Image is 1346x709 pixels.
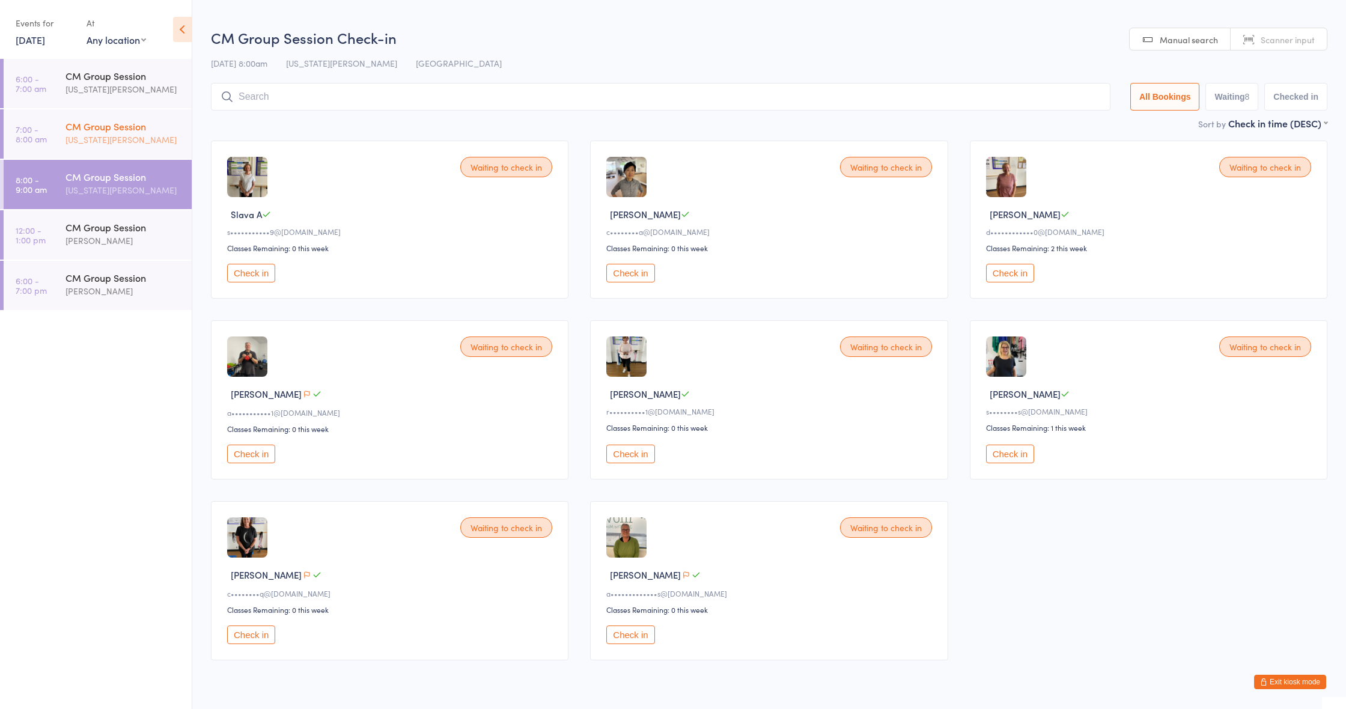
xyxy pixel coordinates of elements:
[227,227,556,237] div: s•••••••••••9@[DOMAIN_NAME]
[65,284,181,298] div: [PERSON_NAME]
[606,406,935,416] div: r••••••••••1@[DOMAIN_NAME]
[16,276,47,295] time: 6:00 - 7:00 pm
[211,28,1327,47] h2: CM Group Session Check-in
[65,271,181,284] div: CM Group Session
[231,208,262,221] span: Slava A
[606,243,935,253] div: Classes Remaining: 0 this week
[1219,157,1311,177] div: Waiting to check in
[227,157,267,197] img: image1757032912.png
[65,170,181,183] div: CM Group Session
[227,625,275,644] button: Check in
[606,264,654,282] button: Check in
[986,336,1026,377] img: image1729546942.png
[227,424,556,434] div: Classes Remaining: 0 this week
[986,264,1034,282] button: Check in
[610,568,681,581] span: [PERSON_NAME]
[1219,336,1311,357] div: Waiting to check in
[65,221,181,234] div: CM Group Session
[840,157,932,177] div: Waiting to check in
[606,604,935,615] div: Classes Remaining: 0 this week
[606,157,647,197] img: image1729211557.png
[1130,83,1200,111] button: All Bookings
[606,422,935,433] div: Classes Remaining: 0 this week
[227,517,267,558] img: image1743570995.png
[4,109,192,159] a: 7:00 -8:00 amCM Group Session[US_STATE][PERSON_NAME]
[1245,92,1250,102] div: 8
[87,33,146,46] div: Any location
[4,210,192,260] a: 12:00 -1:00 pmCM Group Session[PERSON_NAME]
[227,588,556,598] div: c••••••••q@[DOMAIN_NAME]
[227,407,556,418] div: a•••••••••••1@[DOMAIN_NAME]
[16,13,75,33] div: Events for
[16,175,47,194] time: 8:00 - 9:00 am
[460,517,552,538] div: Waiting to check in
[986,406,1315,416] div: s••••••••s@[DOMAIN_NAME]
[416,57,502,69] span: [GEOGRAPHIC_DATA]
[227,243,556,253] div: Classes Remaining: 0 this week
[227,604,556,615] div: Classes Remaining: 0 this week
[211,83,1110,111] input: Search
[65,69,181,82] div: CM Group Session
[4,261,192,310] a: 6:00 -7:00 pmCM Group Session[PERSON_NAME]
[986,227,1315,237] div: d••••••••••••0@[DOMAIN_NAME]
[606,625,654,644] button: Check in
[990,388,1061,400] span: [PERSON_NAME]
[227,445,275,463] button: Check in
[4,59,192,108] a: 6:00 -7:00 amCM Group Session[US_STATE][PERSON_NAME]
[65,82,181,96] div: [US_STATE][PERSON_NAME]
[65,183,181,197] div: [US_STATE][PERSON_NAME]
[460,336,552,357] div: Waiting to check in
[286,57,397,69] span: [US_STATE][PERSON_NAME]
[610,388,681,400] span: [PERSON_NAME]
[986,243,1315,253] div: Classes Remaining: 2 this week
[606,588,935,598] div: a•••••••••••••s@[DOMAIN_NAME]
[840,336,932,357] div: Waiting to check in
[231,388,302,400] span: [PERSON_NAME]
[4,160,192,209] a: 8:00 -9:00 amCM Group Session[US_STATE][PERSON_NAME]
[16,225,46,245] time: 12:00 - 1:00 pm
[606,517,647,558] img: image1749157037.png
[227,264,275,282] button: Check in
[16,74,46,93] time: 6:00 - 7:00 am
[1264,83,1327,111] button: Checked in
[986,157,1026,197] img: image1729465896.png
[606,227,935,237] div: c••••••••a@[DOMAIN_NAME]
[65,234,181,248] div: [PERSON_NAME]
[227,336,267,377] img: image1746135529.png
[1160,34,1218,46] span: Manual search
[986,422,1315,433] div: Classes Remaining: 1 this week
[606,445,654,463] button: Check in
[1228,117,1327,130] div: Check in time (DESC)
[610,208,681,221] span: [PERSON_NAME]
[16,33,45,46] a: [DATE]
[87,13,146,33] div: At
[1254,675,1326,689] button: Exit kiosk mode
[990,208,1061,221] span: [PERSON_NAME]
[65,120,181,133] div: CM Group Session
[211,57,267,69] span: [DATE] 8:00am
[606,336,647,377] img: image1746135265.png
[986,445,1034,463] button: Check in
[1198,118,1226,130] label: Sort by
[840,517,932,538] div: Waiting to check in
[460,157,552,177] div: Waiting to check in
[1261,34,1315,46] span: Scanner input
[65,133,181,147] div: [US_STATE][PERSON_NAME]
[16,124,47,144] time: 7:00 - 8:00 am
[231,568,302,581] span: [PERSON_NAME]
[1205,83,1258,111] button: Waiting8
